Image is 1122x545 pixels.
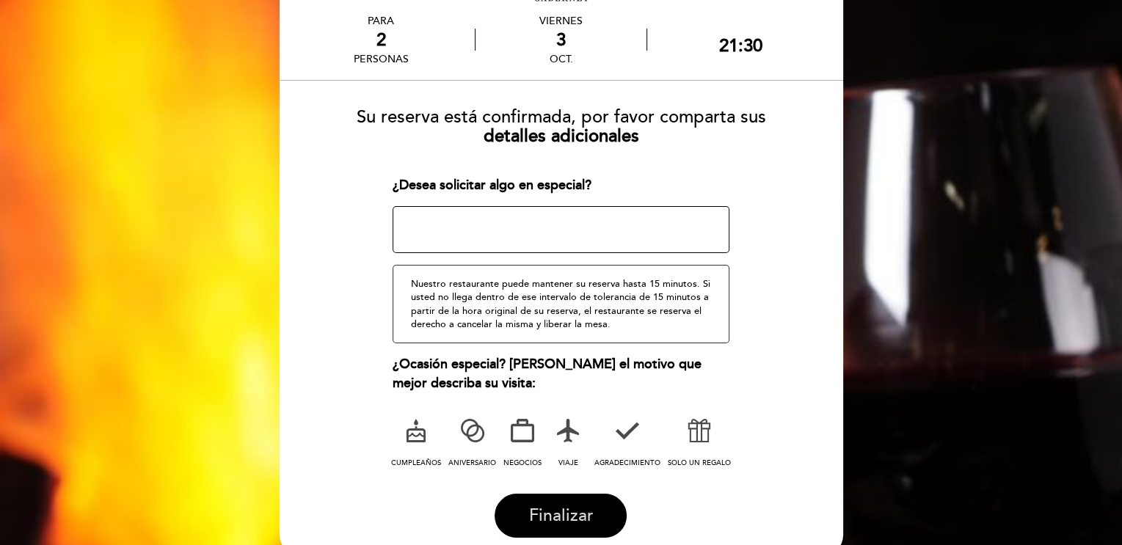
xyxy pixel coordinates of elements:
[354,53,409,65] div: personas
[503,458,542,467] span: NEGOCIOS
[448,458,496,467] span: ANIVERSARIO
[495,494,627,538] button: Finalizar
[528,505,593,526] span: Finalizar
[594,458,660,467] span: AGRADECIMIENTO
[354,29,409,51] div: 2
[393,176,729,195] div: ¿Desea solicitar algo en especial?
[357,106,766,128] span: Su reserva está confirmada, por favor comparta sus
[354,15,409,27] div: PARA
[476,15,646,27] div: viernes
[484,125,639,147] b: detalles adicionales
[393,355,729,392] div: ¿Ocasión especial? [PERSON_NAME] el motivo que mejor describa su visita:
[558,458,578,467] span: VIAJE
[476,29,646,51] div: 3
[476,53,646,65] div: oct.
[391,458,441,467] span: CUMPLEAÑOS
[393,265,729,343] div: Nuestro restaurante puede mantener su reserva hasta 15 minutos. Si usted no llega dentro de ese i...
[668,458,731,467] span: SOLO UN REGALO
[719,35,762,56] div: 21:30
